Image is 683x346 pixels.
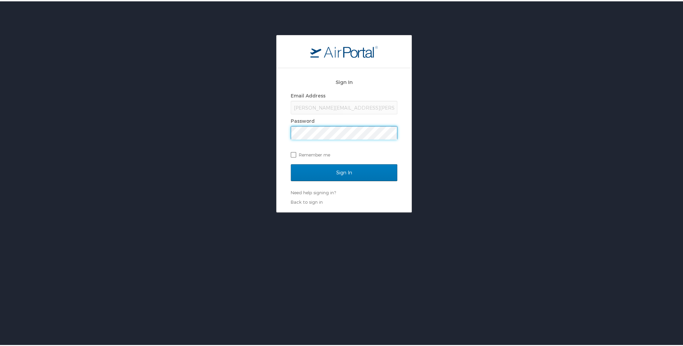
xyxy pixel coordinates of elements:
a: Need help signing in? [291,189,336,194]
img: logo [310,44,378,56]
h2: Sign In [291,77,397,85]
label: Remember me [291,148,397,158]
label: Email Address [291,91,325,97]
input: Sign In [291,163,397,180]
label: Password [291,117,315,122]
a: Back to sign in [291,198,323,203]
